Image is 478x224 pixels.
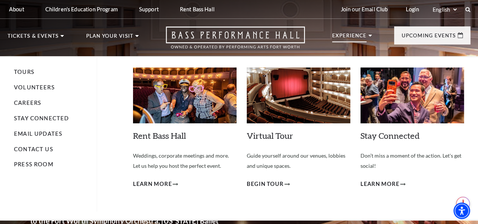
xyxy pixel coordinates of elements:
a: Careers [14,100,41,106]
p: Weddings, corporate meetings and more. Let us help you host the perfect event. [133,151,237,171]
a: Stay Connected [360,130,419,141]
p: Experience [332,33,367,42]
p: Support [139,6,159,12]
p: Plan Your Visit [86,34,133,43]
img: tour_mega-nav-individual-block_279x150.jpg [247,68,350,123]
div: Accessibility Menu [453,203,470,219]
span: Begin Tour [247,180,284,189]
p: Children's Education Program [45,6,118,12]
a: Learn More Stay Connected [360,180,405,189]
a: Stay Connected [14,115,69,121]
a: Begin Tour [247,180,290,189]
a: Contact Us [14,146,53,152]
img: social2_mega-nav-individual-block_279x150.jpg [360,68,464,123]
img: rent2_mega-nav-individual-block_279x150.jpg [133,68,237,123]
p: Guide yourself around our venues, lobbies and unique spaces. [247,151,350,171]
p: Tickets & Events [8,34,59,43]
a: Virtual Tour [247,130,293,141]
a: Tours [14,69,34,75]
span: Learn More [360,180,399,189]
p: Don’t miss a moment of the action. Let's get social! [360,151,464,171]
span: Learn More [133,180,172,189]
a: Email Updates [14,130,62,137]
select: Select: [431,6,458,13]
p: Upcoming Events [402,33,456,42]
a: Press Room [14,161,53,167]
a: Volunteers [14,84,55,91]
a: Learn More Rent Bass Hall [133,180,178,189]
p: Rent Bass Hall [180,6,215,12]
p: About [9,6,24,12]
a: Rent Bass Hall [133,130,186,141]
